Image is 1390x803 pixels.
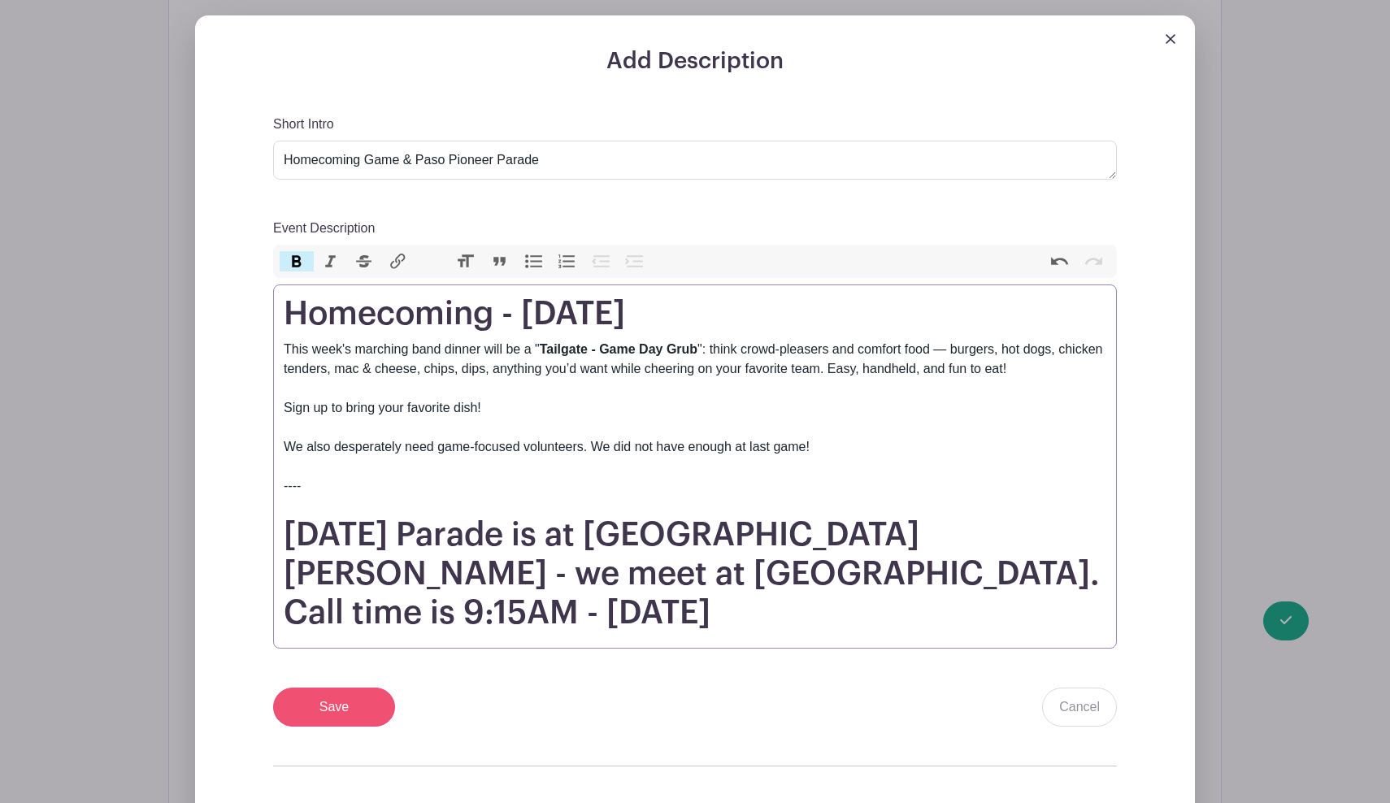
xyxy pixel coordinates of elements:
button: Decrease Level [584,251,618,272]
h1: Homecoming - [DATE] [284,294,1106,333]
button: Quote [483,251,517,272]
button: Italic [314,251,348,272]
img: close_button-5f87c8562297e5c2d7936805f587ecaba9071eb48480494691a3f1689db116b3.svg [1166,34,1175,44]
label: Short Intro [273,115,334,134]
button: Bullets [516,251,550,272]
button: Redo [1076,251,1110,272]
button: Numbers [550,251,584,272]
button: Link [381,251,415,272]
textarea: Homecoming Game & Paso Pioneer Parade [273,141,1117,180]
trix-editor: Event Description [273,284,1117,649]
label: Event Description [273,219,375,238]
h3: Add Description [273,48,1117,76]
input: Save [273,688,395,727]
h1: [DATE] Parade is at [GEOGRAPHIC_DATA][PERSON_NAME] - we meet at [GEOGRAPHIC_DATA]. Call time is 9... [284,515,1106,632]
div: This week's marching band dinner will be a " ": think crowd-pleasers and comfort food — burgers, ... [284,340,1106,515]
button: Bold [280,251,314,272]
strong: Tailgate - Game Day Grub [540,342,697,356]
button: Heading [449,251,483,272]
button: Increase Level [618,251,652,272]
button: Undo [1043,251,1077,272]
a: Cancel [1042,688,1117,727]
button: Strikethrough [347,251,381,272]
